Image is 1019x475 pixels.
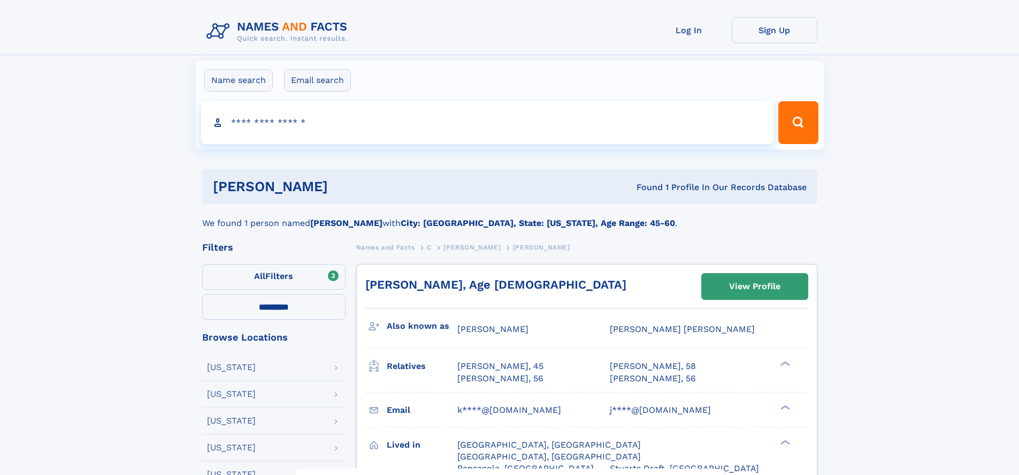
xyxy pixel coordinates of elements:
span: C [427,244,432,251]
div: [US_STATE] [207,417,256,425]
a: [PERSON_NAME], 56 [457,373,543,384]
h1: [PERSON_NAME] [213,180,482,193]
a: C [427,240,432,254]
h3: Relatives [387,357,457,375]
div: Browse Locations [202,333,346,342]
span: [GEOGRAPHIC_DATA], [GEOGRAPHIC_DATA] [457,440,641,450]
div: Found 1 Profile In Our Records Database [482,182,807,193]
a: [PERSON_NAME], 45 [457,360,543,372]
input: search input [201,101,774,144]
div: [US_STATE] [207,390,256,398]
div: ❯ [778,404,791,411]
span: [PERSON_NAME] [443,244,501,251]
a: Log In [646,17,732,43]
div: ❯ [778,360,791,367]
div: We found 1 person named with . [202,204,817,230]
div: [US_STATE] [207,443,256,452]
b: City: [GEOGRAPHIC_DATA], State: [US_STATE], Age Range: 45-60 [401,218,675,228]
a: View Profile [702,274,808,299]
h3: Lived in [387,436,457,454]
span: Pensacola, [GEOGRAPHIC_DATA] [457,463,594,473]
span: [GEOGRAPHIC_DATA], [GEOGRAPHIC_DATA] [457,451,641,462]
span: [PERSON_NAME] [457,324,528,334]
a: [PERSON_NAME], 58 [610,360,696,372]
label: Filters [202,264,346,290]
a: Names and Facts [356,240,415,254]
h3: Also known as [387,317,457,335]
a: Sign Up [732,17,817,43]
img: Logo Names and Facts [202,17,356,46]
div: View Profile [729,274,780,299]
span: [PERSON_NAME] [513,244,570,251]
a: [PERSON_NAME], 56 [610,373,696,384]
a: [PERSON_NAME], Age [DEMOGRAPHIC_DATA] [365,278,626,291]
div: Filters [202,243,346,252]
div: [US_STATE] [207,363,256,372]
span: [PERSON_NAME] [PERSON_NAME] [610,324,755,334]
span: Stuarts Draft, [GEOGRAPHIC_DATA] [610,463,759,473]
div: ❯ [778,439,791,446]
button: Search Button [778,101,818,144]
h3: Email [387,401,457,419]
label: Name search [204,69,273,92]
span: All [254,271,265,281]
b: [PERSON_NAME] [310,218,382,228]
a: [PERSON_NAME] [443,240,501,254]
label: Email search [284,69,351,92]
